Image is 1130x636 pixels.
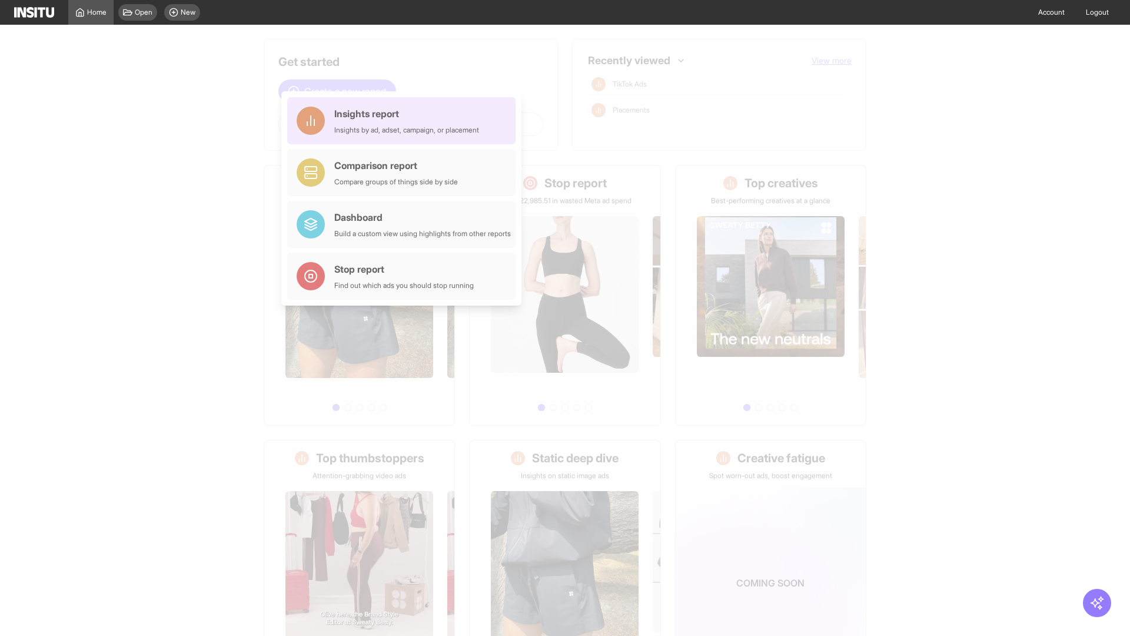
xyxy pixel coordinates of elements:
[334,158,458,173] div: Comparison report
[334,107,479,121] div: Insights report
[87,8,107,17] span: Home
[14,7,54,18] img: Logo
[334,125,479,135] div: Insights by ad, adset, campaign, or placement
[135,8,152,17] span: Open
[334,262,474,276] div: Stop report
[334,229,511,238] div: Build a custom view using highlights from other reports
[334,281,474,290] div: Find out which ads you should stop running
[334,210,511,224] div: Dashboard
[181,8,195,17] span: New
[334,177,458,187] div: Compare groups of things side by side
